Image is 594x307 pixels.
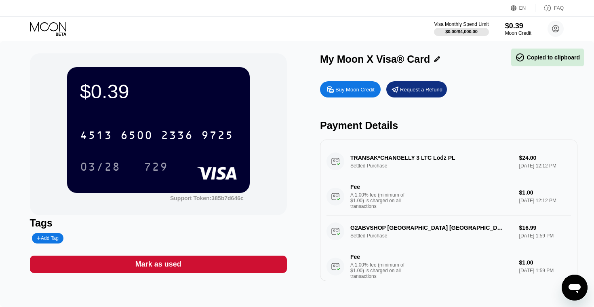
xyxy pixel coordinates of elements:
div: 03/28 [80,161,120,174]
div: 9725 [201,130,234,143]
div: Support Token: 385b7d646c [170,195,244,201]
div: $0.39 [505,22,531,30]
div: $0.39 [80,80,237,103]
div: FeeA 1.00% fee (minimum of $1.00) is charged on all transactions$1.00[DATE] 12:12 PM [326,177,571,216]
div: Mark as used [30,256,287,273]
div: FAQ [535,4,564,12]
iframe: Knap til at åbne messaging-vindue [562,275,588,301]
div: $1.00 [519,259,571,266]
div: Buy Moon Credit [320,81,381,97]
div: 6500 [120,130,153,143]
div: A 1.00% fee (minimum of $1.00) is charged on all transactions [350,192,411,209]
div: Request a Refund [386,81,447,97]
div: 2336 [161,130,193,143]
div: [DATE] 1:59 PM [519,268,571,273]
div: Moon Credit [505,30,531,36]
div: My Moon X Visa® Card [320,53,430,65]
div: 4513 [80,130,112,143]
div: $0.00 / $4,000.00 [445,29,478,34]
div: 729 [144,161,168,174]
div: Tags [30,217,287,229]
div: Mark as used [135,260,181,269]
div: Fee [350,254,407,260]
div: FAQ [554,5,564,11]
div: $0.39Moon Credit [505,22,531,36]
div: Visa Monthly Spend Limit [434,21,489,27]
div: Copied to clipboard [515,53,580,62]
div: A 1.00% fee (minimum of $1.00) is charged on all transactions [350,262,411,279]
div: 03/28 [74,157,126,177]
div: FeeA 1.00% fee (minimum of $1.00) is charged on all transactions$1.00[DATE] 1:59 PM [326,247,571,286]
div: Payment Details [320,120,577,131]
div: Add Tag [32,233,63,243]
div: Visa Monthly Spend Limit$0.00/$4,000.00 [434,21,489,36]
div: $1.00 [519,189,571,196]
div: Request a Refund [400,86,442,93]
span:  [515,53,525,62]
div: Fee [350,184,407,190]
div: [DATE] 12:12 PM [519,198,571,203]
div: Buy Moon Credit [335,86,375,93]
div: Add Tag [37,235,59,241]
div: 729 [138,157,174,177]
div: EN [511,4,535,12]
div: Support Token:385b7d646c [170,195,244,201]
div: EN [519,5,526,11]
div: 4513650023369725 [75,125,238,145]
